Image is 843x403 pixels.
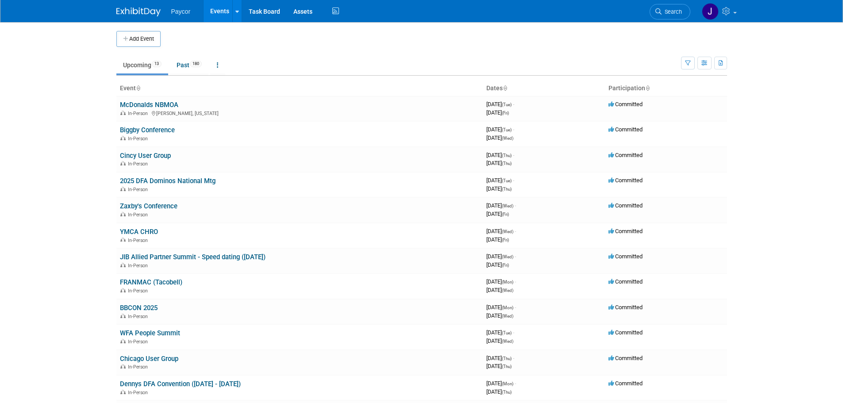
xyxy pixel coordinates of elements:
span: - [515,304,516,311]
img: Jenny Campbell [702,3,719,20]
a: Sort by Event Name [136,84,140,92]
a: Sort by Start Date [503,84,507,92]
a: Dennys DFA Convention ([DATE] - [DATE]) [120,380,241,388]
span: Search [662,8,682,15]
span: (Wed) [502,136,513,141]
span: In-Person [128,111,150,116]
span: (Tue) [502,178,512,183]
span: - [513,177,514,184]
span: Committed [608,253,643,260]
span: [DATE] [486,312,513,319]
span: (Thu) [502,161,512,166]
span: [DATE] [486,211,509,217]
a: Biggby Conference [120,126,175,134]
span: - [513,152,514,158]
span: [DATE] [486,304,516,311]
span: [DATE] [486,101,514,107]
span: [DATE] [486,363,512,369]
span: Committed [608,329,643,336]
span: Committed [608,202,643,209]
a: JIB Allied Partner Summit - Speed dating ([DATE]) [120,253,266,261]
span: [DATE] [486,134,513,141]
span: [DATE] [486,287,513,293]
span: In-Person [128,364,150,370]
a: Sort by Participation Type [645,84,650,92]
span: (Tue) [502,102,512,107]
span: (Fri) [502,212,509,217]
a: Past180 [170,57,208,73]
span: In-Person [128,212,150,218]
span: - [515,278,516,285]
button: Add Event [116,31,161,47]
span: (Thu) [502,390,512,395]
span: (Tue) [502,127,512,132]
img: ExhibitDay [116,8,161,16]
span: Committed [608,152,643,158]
img: In-Person Event [120,390,126,394]
span: - [515,253,516,260]
span: (Mon) [502,381,513,386]
span: [DATE] [486,261,509,268]
img: In-Person Event [120,136,126,140]
span: Committed [608,228,643,234]
a: YMCA CHRO [120,228,158,236]
span: (Wed) [502,229,513,234]
span: (Fri) [502,238,509,242]
span: (Fri) [502,111,509,115]
span: [DATE] [486,228,516,234]
span: Committed [608,304,643,311]
span: - [513,101,514,107]
div: [PERSON_NAME], [US_STATE] [120,109,479,116]
span: (Thu) [502,187,512,192]
span: Committed [608,101,643,107]
span: [DATE] [486,185,512,192]
span: In-Person [128,161,150,167]
span: [DATE] [486,126,514,133]
a: Cincy User Group [120,152,171,160]
img: In-Person Event [120,288,126,292]
a: Search [650,4,690,19]
span: (Fri) [502,263,509,268]
span: - [515,380,516,387]
span: Committed [608,126,643,133]
span: (Tue) [502,330,512,335]
span: [DATE] [486,109,509,116]
img: In-Person Event [120,238,126,242]
a: FRANMAC (Tacobell) [120,278,182,286]
th: Event [116,81,483,96]
span: (Wed) [502,254,513,259]
span: - [513,126,514,133]
span: [DATE] [486,152,514,158]
span: In-Person [128,314,150,319]
span: (Wed) [502,203,513,208]
span: [DATE] [486,380,516,387]
span: 13 [152,61,162,67]
span: [DATE] [486,338,513,344]
span: Paycor [171,8,191,15]
a: Upcoming13 [116,57,168,73]
span: Committed [608,355,643,361]
span: [DATE] [486,160,512,166]
span: (Wed) [502,339,513,344]
span: [DATE] [486,329,514,336]
img: In-Person Event [120,314,126,318]
span: In-Person [128,288,150,294]
span: (Thu) [502,153,512,158]
span: (Wed) [502,314,513,319]
span: - [513,355,514,361]
span: In-Person [128,187,150,192]
span: In-Person [128,238,150,243]
a: Zaxby's Conference [120,202,177,210]
span: [DATE] [486,236,509,243]
span: [DATE] [486,388,512,395]
span: Committed [608,177,643,184]
span: (Thu) [502,364,512,369]
span: In-Person [128,136,150,142]
img: In-Person Event [120,263,126,267]
span: (Mon) [502,305,513,310]
img: In-Person Event [120,339,126,343]
span: [DATE] [486,177,514,184]
span: [DATE] [486,202,516,209]
a: 2025 DFA Dominos National Mtg [120,177,216,185]
img: In-Person Event [120,111,126,115]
